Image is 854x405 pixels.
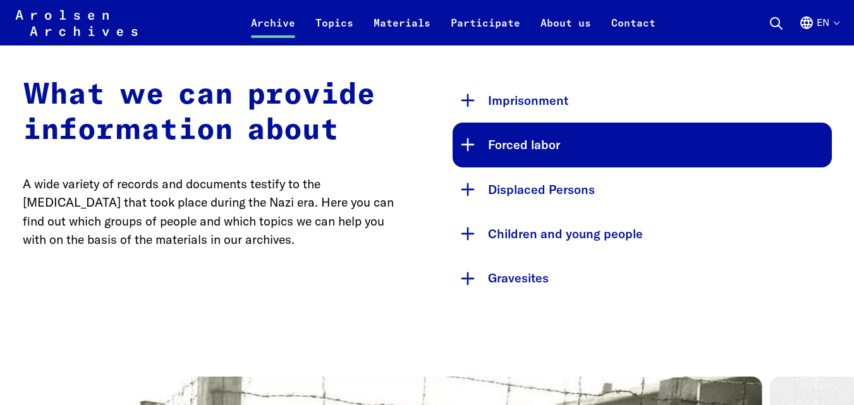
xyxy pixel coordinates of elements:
a: Topics [305,15,363,45]
button: Displaced Persons [453,167,832,212]
p: A wide variety of records and documents testify to the [MEDICAL_DATA] that took place during the ... [23,175,402,249]
a: Contact [601,15,666,45]
a: Archive [241,15,305,45]
button: Gravesites [453,256,832,300]
a: About us [530,15,601,45]
button: English, language selection [799,15,839,45]
a: Participate [441,15,530,45]
button: Children and young people [453,212,832,256]
nav: Primary [241,8,666,38]
a: Materials [363,15,441,45]
button: Imprisonment [453,78,832,123]
button: Forced labor [453,123,832,167]
strong: What we can provide information about [23,81,375,145]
